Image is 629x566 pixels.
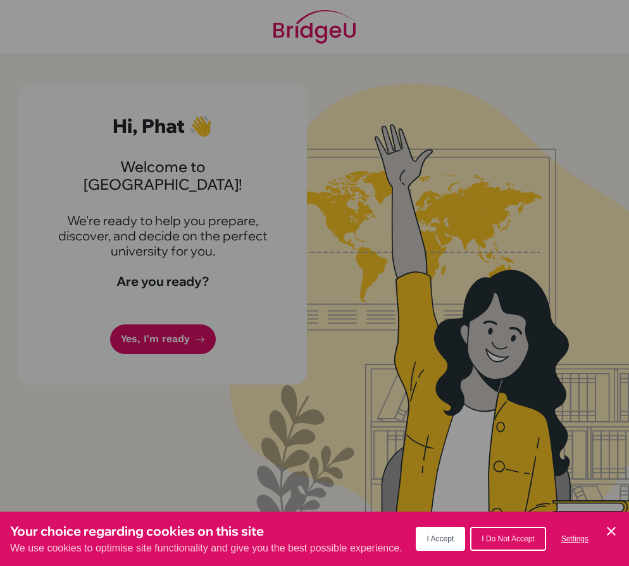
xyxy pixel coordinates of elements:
[470,527,545,551] button: I Do Not Accept
[427,534,454,543] span: I Accept
[10,522,402,541] h3: Your choice regarding cookies on this site
[10,541,402,556] p: We use cookies to optimise site functionality and give you the best possible experience.
[482,534,534,543] span: I Do Not Accept
[561,534,589,543] span: Settings
[551,528,599,550] button: Settings
[416,527,466,551] button: I Accept
[604,524,619,539] button: Save and close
